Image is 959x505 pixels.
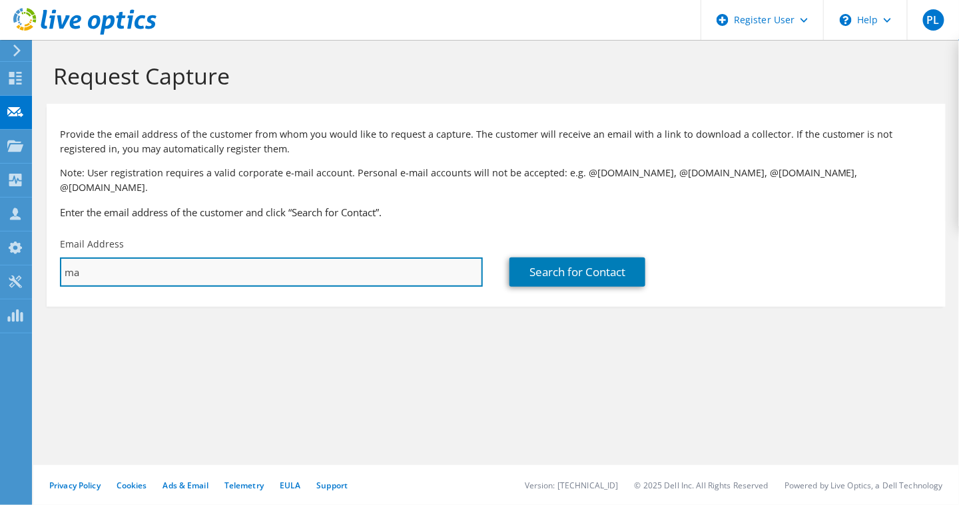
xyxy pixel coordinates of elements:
[509,257,645,287] a: Search for Contact
[49,480,101,491] a: Privacy Policy
[60,127,932,156] p: Provide the email address of the customer from whom you would like to request a capture. The cust...
[163,480,208,491] a: Ads & Email
[224,480,264,491] a: Telemetry
[840,14,852,26] svg: \n
[316,480,348,491] a: Support
[60,238,124,251] label: Email Address
[117,480,147,491] a: Cookies
[635,480,769,491] li: © 2025 Dell Inc. All Rights Reserved
[60,166,932,195] p: Note: User registration requires a valid corporate e-mail account. Personal e-mail accounts will ...
[60,205,932,220] h3: Enter the email address of the customer and click “Search for Contact”.
[923,9,944,31] span: PL
[525,480,619,491] li: Version: [TECHNICAL_ID]
[280,480,300,491] a: EULA
[53,62,932,90] h1: Request Capture
[785,480,943,491] li: Powered by Live Optics, a Dell Technology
